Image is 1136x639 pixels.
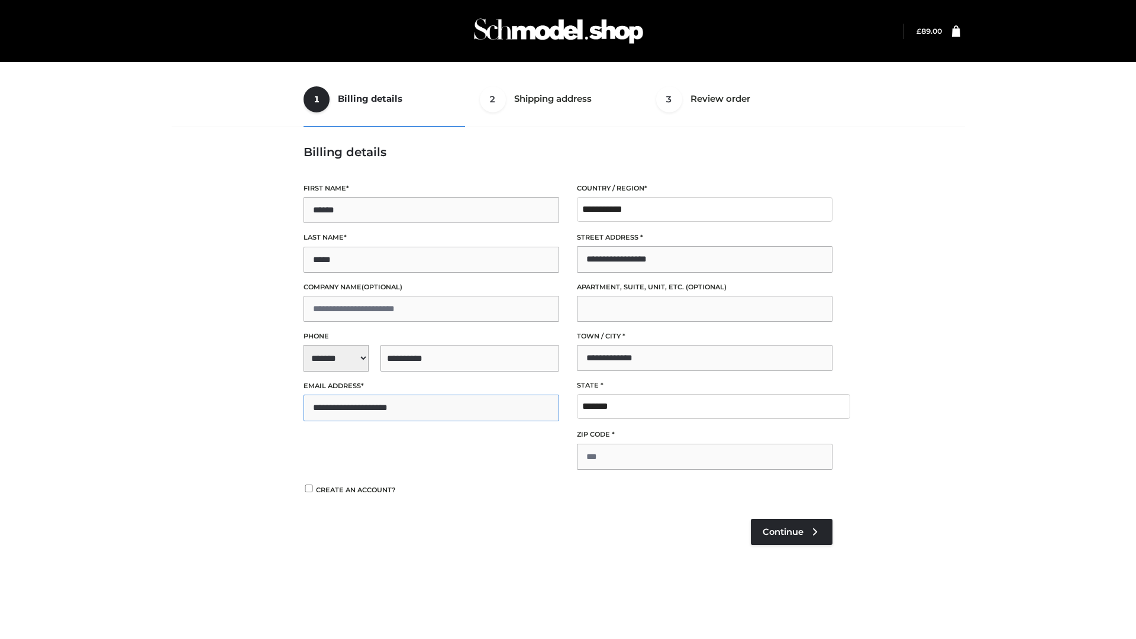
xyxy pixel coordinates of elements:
span: (optional) [686,283,727,291]
a: £89.00 [916,27,942,35]
label: First name [304,183,559,194]
label: Last name [304,232,559,243]
img: Schmodel Admin 964 [470,8,647,54]
label: Phone [304,331,559,342]
input: Create an account? [304,485,314,492]
label: State [577,380,832,391]
span: (optional) [362,283,402,291]
label: Company name [304,282,559,293]
label: Street address [577,232,832,243]
span: Continue [763,527,803,537]
label: Apartment, suite, unit, etc. [577,282,832,293]
span: £ [916,27,921,35]
label: ZIP Code [577,429,832,440]
a: Continue [751,519,832,545]
h3: Billing details [304,145,832,159]
label: Town / City [577,331,832,342]
label: Country / Region [577,183,832,194]
span: Create an account? [316,486,396,494]
label: Email address [304,380,559,392]
bdi: 89.00 [916,27,942,35]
